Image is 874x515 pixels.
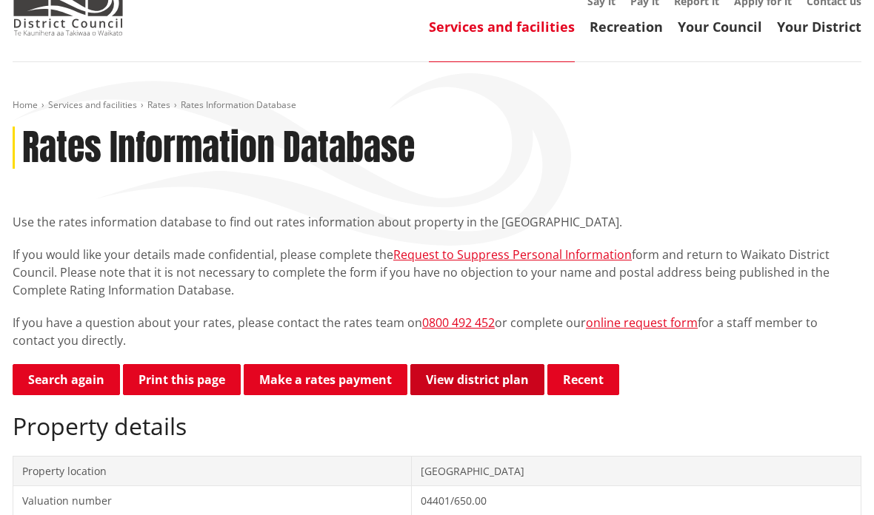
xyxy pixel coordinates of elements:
a: Your Council [678,18,762,36]
a: Make a rates payment [244,364,407,395]
a: Services and facilities [429,18,575,36]
a: Search again [13,364,120,395]
span: Rates Information Database [181,98,296,111]
a: Request to Suppress Personal Information [393,246,632,263]
a: Services and facilities [48,98,137,111]
td: [GEOGRAPHIC_DATA] [411,456,861,486]
h2: Property details [13,412,861,440]
nav: breadcrumb [13,99,861,112]
p: If you would like your details made confidential, please complete the form and return to Waikato ... [13,246,861,299]
a: View district plan [410,364,544,395]
a: Recreation [590,18,663,36]
button: Print this page [123,364,241,395]
h1: Rates Information Database [22,127,415,169]
a: online request form [586,314,698,331]
td: Property location [13,456,412,486]
a: Your District [777,18,861,36]
a: Rates [147,98,170,111]
p: Use the rates information database to find out rates information about property in the [GEOGRAPHI... [13,213,861,231]
button: Recent [547,364,619,395]
a: 0800 492 452 [422,314,495,331]
a: Home [13,98,38,111]
p: If you have a question about your rates, please contact the rates team on or complete our for a s... [13,314,861,349]
iframe: Messenger Launcher [806,453,859,506]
